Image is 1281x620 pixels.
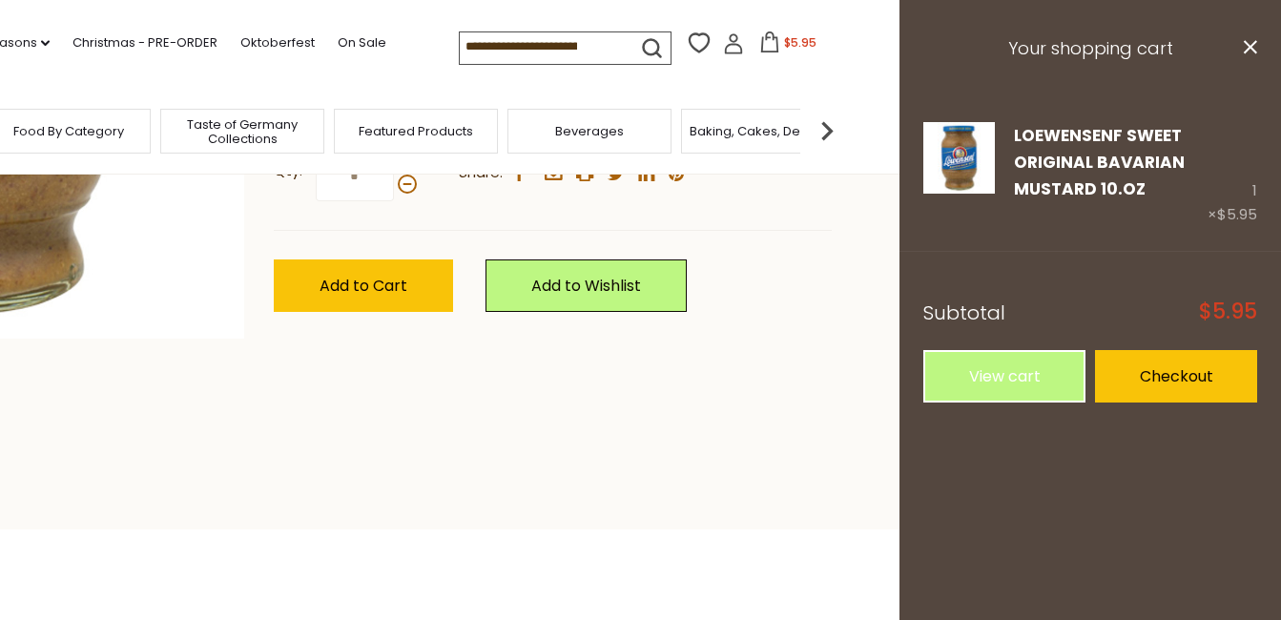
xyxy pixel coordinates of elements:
a: Beverages [555,124,624,138]
a: Oktoberfest [240,32,315,53]
a: On Sale [338,32,386,53]
span: $5.95 [784,34,816,51]
a: Taste of Germany Collections [166,117,319,146]
img: Loewensenf Sweet Original Bavarian Mustard 10.oz [923,122,995,194]
span: $5.95 [1199,301,1257,322]
button: Add to Cart [274,259,453,312]
a: View cart [923,350,1085,403]
a: Loewensenf Sweet Original Bavarian Mustard 10.oz [1014,124,1185,201]
a: Food By Category [13,124,124,138]
span: Add to Cart [320,275,407,297]
span: Subtotal [923,300,1005,326]
img: next arrow [808,112,846,150]
div: 1 × [1208,122,1257,228]
a: Christmas - PRE-ORDER [72,32,217,53]
a: Baking, Cakes, Desserts [690,124,837,138]
a: Add to Wishlist [486,259,687,312]
a: Checkout [1095,350,1257,403]
input: Qty: [316,149,394,201]
a: Loewensenf Sweet Original Bavarian Mustard 10.oz [923,122,995,228]
button: $5.95 [748,31,829,60]
span: $5.95 [1217,204,1257,224]
a: Featured Products [359,124,473,138]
